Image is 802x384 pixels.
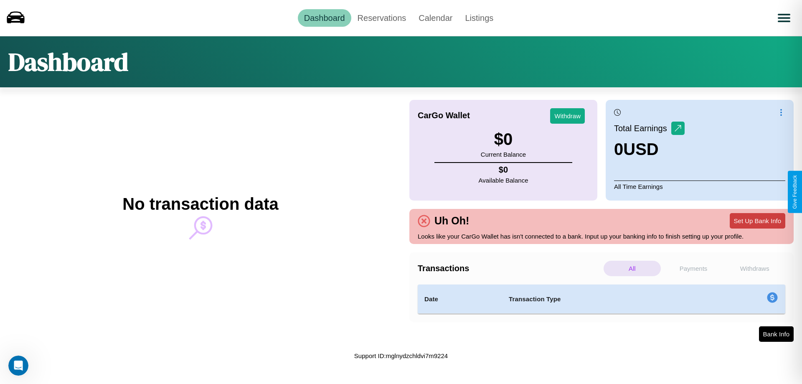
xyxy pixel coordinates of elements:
[481,130,526,149] h3: $ 0
[726,261,783,276] p: Withdraws
[418,285,785,314] table: simple table
[772,6,796,30] button: Open menu
[424,294,495,304] h4: Date
[479,175,528,186] p: Available Balance
[665,261,722,276] p: Payments
[479,165,528,175] h4: $ 0
[412,9,459,27] a: Calendar
[792,175,798,209] div: Give Feedback
[122,195,278,214] h2: No transaction data
[418,111,470,120] h4: CarGo Wallet
[759,326,794,342] button: Bank Info
[550,108,585,124] button: Withdraw
[614,181,785,192] p: All Time Earnings
[459,9,500,27] a: Listings
[298,9,351,27] a: Dashboard
[8,45,128,79] h1: Dashboard
[430,215,473,227] h4: Uh Oh!
[8,356,28,376] iframe: Intercom live chat
[418,264,601,273] h4: Transactions
[730,213,785,229] button: Set Up Bank Info
[351,9,413,27] a: Reservations
[418,231,785,242] p: Looks like your CarGo Wallet has isn't connected to a bank. Input up your banking info to finish ...
[481,149,526,160] p: Current Balance
[604,261,661,276] p: All
[614,140,685,159] h3: 0 USD
[509,294,698,304] h4: Transaction Type
[614,121,671,136] p: Total Earnings
[354,350,448,361] p: Support ID: mglnydzchldvi7m9224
